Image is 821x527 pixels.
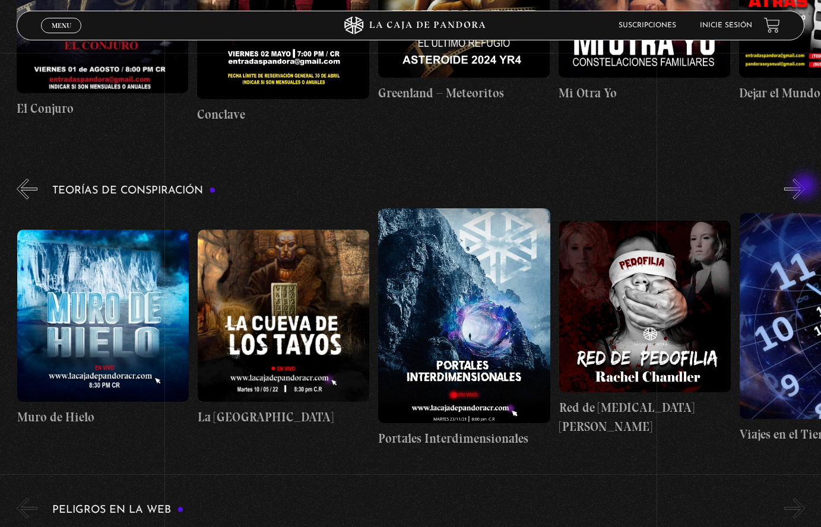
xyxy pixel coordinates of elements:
button: Next [784,179,805,199]
a: Red de [MEDICAL_DATA] [PERSON_NAME] [559,208,731,447]
span: Cerrar [47,32,75,40]
button: Next [784,498,805,519]
button: Previous [17,498,37,519]
h4: La [GEOGRAPHIC_DATA] [198,408,369,427]
h3: Teorías de Conspiración [52,185,216,196]
h4: Greenland – Meteoritos [378,84,550,103]
h4: Red de [MEDICAL_DATA] [PERSON_NAME] [559,398,731,436]
h4: Portales Interdimensionales [378,429,550,448]
a: View your shopping cart [764,17,780,33]
button: Previous [17,179,37,199]
h4: Mi Otra Yo [559,84,730,103]
span: Menu [52,22,71,29]
a: Portales Interdimensionales [378,208,550,447]
a: Muro de Hielo [17,208,189,447]
h3: Peligros en la web [52,504,184,516]
a: Suscripciones [619,22,676,29]
h4: El Conjuro [17,99,188,118]
h4: Muro de Hielo [17,408,189,427]
h4: Conclave [197,105,369,124]
a: Inicie sesión [700,22,752,29]
a: La [GEOGRAPHIC_DATA] [198,208,369,447]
